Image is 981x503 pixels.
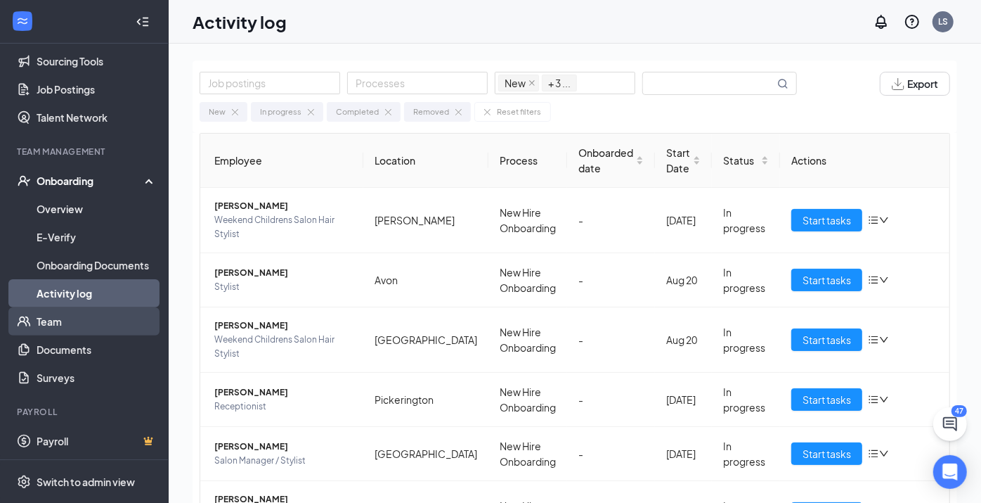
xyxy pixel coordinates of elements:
[666,392,701,407] div: [DATE]
[363,188,488,253] td: [PERSON_NAME]
[193,10,287,34] h1: Activity log
[488,253,567,307] td: New Hire Onboarding
[37,103,157,132] a: Talent Network
[37,364,157,392] a: Surveys
[578,145,633,176] span: Onboarded date
[791,209,862,231] button: Start tasks
[498,75,539,91] span: New
[880,72,950,96] button: Export
[904,13,921,30] svg: QuestionInfo
[488,188,567,253] td: New Hire Onboarding
[879,215,889,225] span: down
[791,442,862,465] button: Start tasks
[488,134,567,188] th: Process
[413,106,449,118] div: Removed
[37,195,157,223] a: Overview
[542,75,577,91] span: + 3 ...
[17,475,31,489] svg: Settings
[803,212,851,228] span: Start tasks
[791,329,862,351] button: Start tasks
[879,449,889,459] span: down
[723,324,769,355] div: In progress
[363,373,488,427] td: Pickerington
[578,272,644,288] div: -
[214,266,352,280] span: [PERSON_NAME]
[868,394,879,405] span: bars
[578,392,644,407] div: -
[666,332,701,348] div: Aug 20
[336,106,379,118] div: Completed
[777,78,788,89] svg: MagnifyingGlass
[260,106,301,118] div: In progress
[907,79,938,89] span: Export
[723,438,769,469] div: In progress
[497,106,541,118] div: Reset filters
[214,333,352,361] span: Weekend Childrens Salon Hair Stylist
[578,212,644,228] div: -
[214,400,352,414] span: Receptionist
[933,455,967,489] div: Open Intercom Messenger
[200,134,363,188] th: Employee
[951,405,967,417] div: 47
[879,395,889,405] span: down
[214,454,352,468] span: Salon Manager / Stylist
[17,174,31,188] svg: UserCheck
[214,319,352,333] span: [PERSON_NAME]
[578,446,644,461] div: -
[548,75,571,91] span: + 3 ...
[37,47,157,75] a: Sourcing Tools
[578,332,644,348] div: -
[803,446,851,461] span: Start tasks
[666,145,690,176] span: Start Date
[868,448,879,459] span: bars
[488,307,567,373] td: New Hire Onboarding
[363,253,488,307] td: Avon
[712,134,780,188] th: Status
[488,373,567,427] td: New Hire Onboarding
[37,427,157,455] a: PayrollCrown
[873,13,890,30] svg: Notifications
[938,15,948,27] div: LS
[17,146,154,158] div: Team Management
[868,215,879,226] span: bars
[879,275,889,285] span: down
[37,223,157,251] a: E-Verify
[37,475,135,489] div: Switch to admin view
[363,134,488,188] th: Location
[214,280,352,294] span: Stylist
[868,334,879,345] span: bars
[37,336,157,364] a: Documents
[942,416,959,433] svg: ChatActive
[37,307,157,336] a: Team
[17,406,154,418] div: Payroll
[15,14,30,28] svg: WorkstreamLogo
[803,332,851,348] span: Start tasks
[363,427,488,481] td: [GEOGRAPHIC_DATA]
[780,134,949,188] th: Actions
[879,335,889,345] span: down
[488,427,567,481] td: New Hire Onboarding
[37,174,145,188] div: Onboarding
[209,106,226,118] div: New
[505,75,526,91] span: New
[37,279,157,307] a: Activity log
[214,440,352,454] span: [PERSON_NAME]
[666,446,701,461] div: [DATE]
[723,384,769,415] div: In progress
[214,386,352,400] span: [PERSON_NAME]
[214,199,352,213] span: [PERSON_NAME]
[136,15,150,29] svg: Collapse
[933,407,967,441] button: ChatActive
[37,251,157,279] a: Onboarding Documents
[791,388,862,411] button: Start tasks
[655,134,712,188] th: Start Date
[666,212,701,228] div: [DATE]
[723,153,758,168] span: Status
[791,269,862,291] button: Start tasks
[868,274,879,286] span: bars
[803,272,851,288] span: Start tasks
[528,79,535,87] span: close
[723,265,769,295] div: In progress
[666,272,701,288] div: Aug 20
[37,75,157,103] a: Job Postings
